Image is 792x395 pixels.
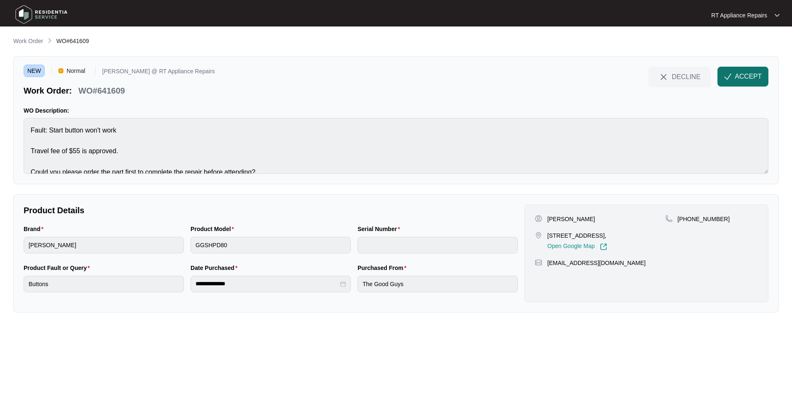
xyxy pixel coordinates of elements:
img: residentia service logo [12,2,70,27]
p: [STREET_ADDRESS], [547,231,607,240]
a: Work Order [12,37,45,46]
img: close-Icon [659,72,669,82]
input: Brand [24,237,184,253]
label: Date Purchased [191,264,241,272]
p: Product Details [24,205,518,216]
p: Work Order: [24,85,72,96]
a: Open Google Map [547,243,607,250]
p: Work Order [13,37,43,45]
span: ACCEPT [735,72,762,82]
img: map-pin [535,231,542,239]
span: WO#641609 [56,38,89,44]
img: map-pin [535,259,542,266]
label: Product Model [191,225,237,233]
textarea: Fault: Start button won't work Travel fee of $55 is approved. Could you please order the part fir... [24,118,768,174]
img: chevron-right [46,37,53,44]
input: Serial Number [357,237,518,253]
p: [EMAIL_ADDRESS][DOMAIN_NAME] [547,259,645,267]
p: [PHONE_NUMBER] [678,215,730,223]
label: Brand [24,225,47,233]
p: [PERSON_NAME] [547,215,595,223]
input: Date Purchased [196,279,338,288]
p: WO#641609 [78,85,125,96]
p: WO Description: [24,106,768,115]
label: Purchased From [357,264,410,272]
img: map-pin [665,215,673,222]
input: Product Fault or Query [24,276,184,292]
span: Normal [63,65,89,77]
img: check-Icon [724,73,732,80]
p: [PERSON_NAME] @ RT Appliance Repairs [102,68,215,77]
img: user-pin [535,215,542,222]
img: dropdown arrow [775,13,780,17]
button: check-IconACCEPT [717,67,768,87]
label: Product Fault or Query [24,264,93,272]
img: Vercel Logo [58,68,63,73]
p: RT Appliance Repairs [711,11,767,19]
input: Product Model [191,237,351,253]
span: NEW [24,65,45,77]
span: DECLINE [672,72,700,81]
label: Serial Number [357,225,403,233]
img: Link-External [600,243,607,250]
input: Purchased From [357,276,518,292]
button: close-IconDECLINE [648,67,711,87]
